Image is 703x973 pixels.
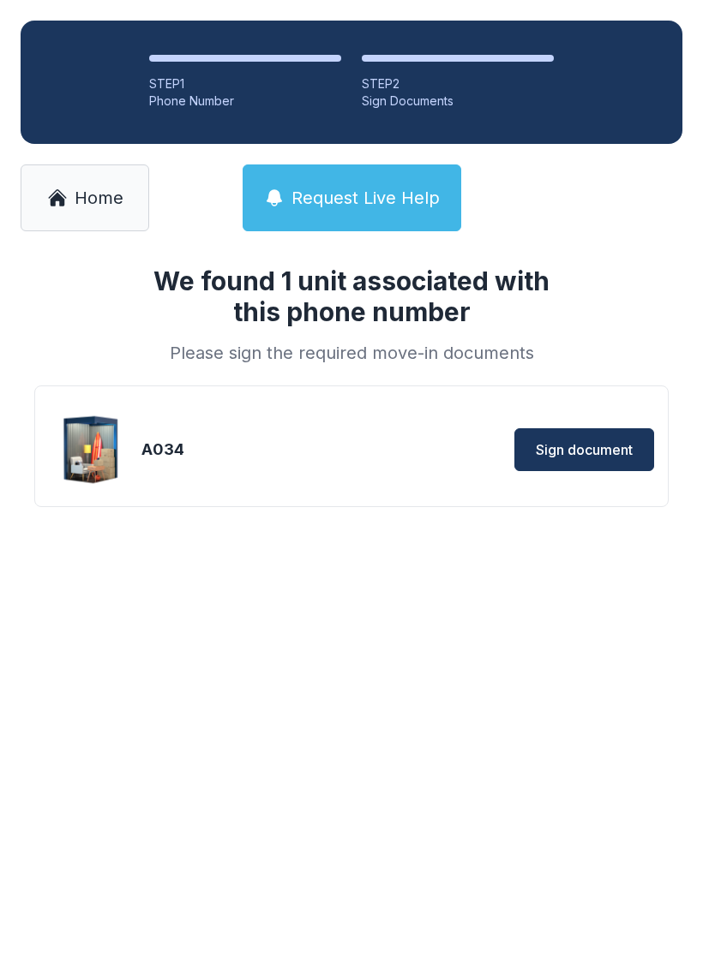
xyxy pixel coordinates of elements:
span: Request Live Help [291,186,440,210]
div: Phone Number [149,93,341,110]
h1: We found 1 unit associated with this phone number [132,266,571,327]
div: STEP 1 [149,75,341,93]
div: Please sign the required move-in documents [132,341,571,365]
span: Sign document [536,439,633,460]
div: A034 [141,438,347,462]
span: Home [75,186,123,210]
div: STEP 2 [362,75,554,93]
div: Sign Documents [362,93,554,110]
